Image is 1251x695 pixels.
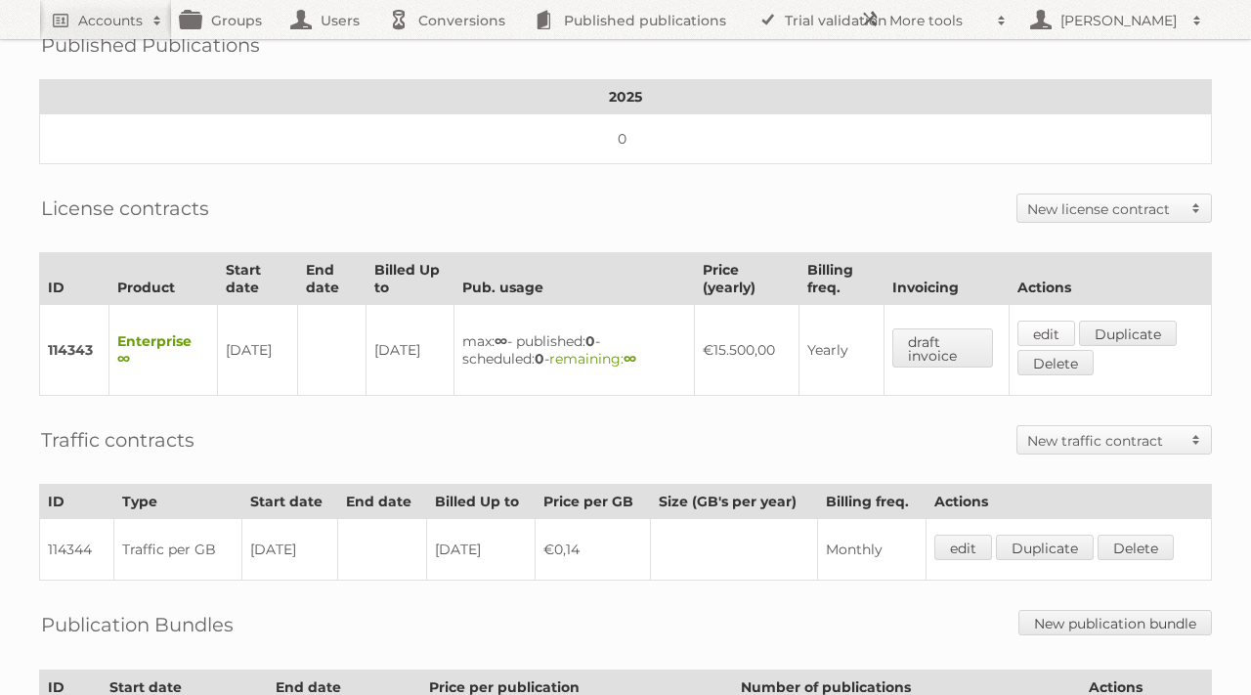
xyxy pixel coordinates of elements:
[453,305,695,396] td: max: - published: - scheduled: -
[427,519,536,581] td: [DATE]
[996,535,1094,560] a: Duplicate
[367,253,454,305] th: Billed Up to
[78,11,143,30] h2: Accounts
[241,485,337,519] th: Start date
[241,519,337,581] td: [DATE]
[549,350,636,368] span: remaining:
[818,519,926,581] td: Monthly
[495,332,507,350] strong: ∞
[585,332,595,350] strong: 0
[798,305,884,396] td: Yearly
[536,519,651,581] td: €0,14
[695,305,798,396] td: €15.500,00
[651,485,818,519] th: Size (GB's per year)
[41,194,209,223] h2: License contracts
[1018,610,1212,635] a: New publication bundle
[624,350,636,368] strong: ∞
[1182,195,1211,222] span: Toggle
[41,610,234,639] h2: Publication Bundles
[695,253,798,305] th: Price (yearly)
[1056,11,1183,30] h2: [PERSON_NAME]
[40,305,109,396] td: 114343
[1017,426,1211,454] a: New traffic contract
[1182,426,1211,454] span: Toggle
[1009,253,1211,305] th: Actions
[818,485,926,519] th: Billing freq.
[1079,321,1177,346] a: Duplicate
[453,253,695,305] th: Pub. usage
[40,114,1212,164] td: 0
[367,305,454,396] td: [DATE]
[41,30,260,60] h2: Published Publications
[109,253,218,305] th: Product
[113,485,241,519] th: Type
[40,519,114,581] td: 114344
[889,11,987,30] h2: More tools
[892,328,993,368] a: draft invoice
[934,535,992,560] a: edit
[217,253,298,305] th: Start date
[113,519,241,581] td: Traffic per GB
[1027,431,1182,451] h2: New traffic contract
[798,253,884,305] th: Billing freq.
[1017,321,1075,346] a: edit
[884,253,1009,305] th: Invoicing
[1017,350,1094,375] a: Delete
[926,485,1211,519] th: Actions
[427,485,536,519] th: Billed Up to
[338,485,427,519] th: End date
[40,485,114,519] th: ID
[109,305,218,396] td: Enterprise ∞
[1027,199,1182,219] h2: New license contract
[535,350,544,368] strong: 0
[40,80,1212,114] th: 2025
[217,305,298,396] td: [DATE]
[41,425,194,455] h2: Traffic contracts
[536,485,651,519] th: Price per GB
[1017,195,1211,222] a: New license contract
[298,253,367,305] th: End date
[40,253,109,305] th: ID
[1098,535,1174,560] a: Delete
